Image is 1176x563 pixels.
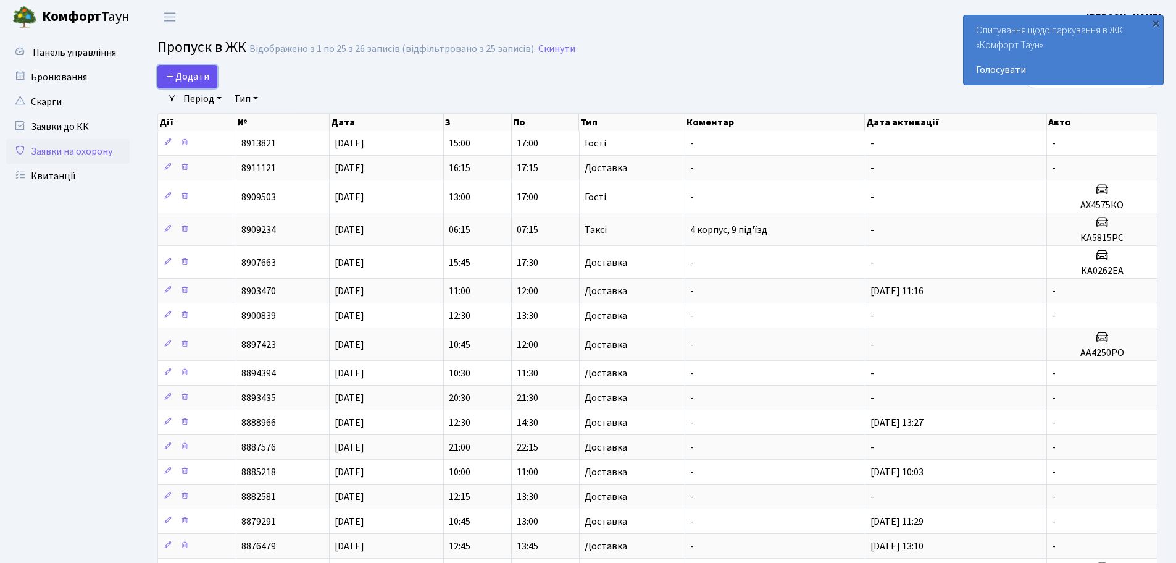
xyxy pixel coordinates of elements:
[690,540,694,553] span: -
[870,256,874,269] span: -
[241,223,276,237] span: 8909234
[690,416,694,430] span: -
[870,338,874,352] span: -
[335,441,364,454] span: [DATE]
[1052,309,1056,323] span: -
[449,309,470,323] span: 12:30
[330,114,443,131] th: Дата
[241,515,276,528] span: 8879291
[870,190,874,204] span: -
[870,284,924,298] span: [DATE] 11:16
[512,114,580,131] th: По
[1052,265,1152,277] h5: КА0262ЕА
[158,114,236,131] th: Дії
[335,161,364,175] span: [DATE]
[1052,441,1056,454] span: -
[449,161,470,175] span: 16:15
[976,62,1151,77] a: Голосувати
[517,465,538,479] span: 11:00
[241,137,276,150] span: 8913821
[517,161,538,175] span: 17:15
[249,43,536,55] div: Відображено з 1 по 25 з 26 записів (відфільтровано з 25 записів).
[517,137,538,150] span: 17:00
[335,338,364,352] span: [DATE]
[585,258,627,268] span: Доставка
[585,467,627,477] span: Доставка
[690,256,694,269] span: -
[449,540,470,553] span: 12:45
[236,114,330,131] th: №
[449,338,470,352] span: 10:45
[449,366,470,380] span: 10:30
[870,465,924,479] span: [DATE] 10:03
[335,366,364,380] span: [DATE]
[517,223,538,237] span: 07:15
[449,223,470,237] span: 06:15
[335,515,364,528] span: [DATE]
[1052,416,1056,430] span: -
[178,88,227,109] a: Період
[335,309,364,323] span: [DATE]
[517,416,538,430] span: 14:30
[241,284,276,298] span: 8903470
[42,7,130,28] span: Таун
[585,192,606,202] span: Гості
[1052,200,1152,211] h5: АХ4575КО
[517,338,538,352] span: 12:00
[585,225,607,235] span: Таксі
[6,114,130,139] a: Заявки до КК
[6,164,130,188] a: Квитанції
[690,190,694,204] span: -
[870,416,924,430] span: [DATE] 13:27
[585,163,627,173] span: Доставка
[538,43,575,55] a: Скинути
[1052,465,1056,479] span: -
[964,15,1163,85] div: Опитування щодо паркування в ЖК «Комфорт Таун»
[1052,137,1056,150] span: -
[870,309,874,323] span: -
[870,366,874,380] span: -
[517,490,538,504] span: 13:30
[241,416,276,430] span: 8888966
[241,441,276,454] span: 8887576
[449,441,470,454] span: 21:00
[517,391,538,405] span: 21:30
[241,490,276,504] span: 8882581
[585,368,627,378] span: Доставка
[690,366,694,380] span: -
[585,138,606,148] span: Гості
[154,7,185,27] button: Переключити навігацію
[690,490,694,504] span: -
[685,114,865,131] th: Коментар
[241,391,276,405] span: 8893435
[690,223,767,237] span: 4 корпус, 9 під'їзд
[6,139,130,164] a: Заявки на охорону
[6,90,130,114] a: Скарги
[241,540,276,553] span: 8876479
[1052,540,1056,553] span: -
[6,65,130,90] a: Бронювання
[585,492,627,502] span: Доставка
[690,137,694,150] span: -
[870,490,874,504] span: -
[1052,515,1056,528] span: -
[690,338,694,352] span: -
[870,441,874,454] span: -
[1086,11,1161,24] b: [PERSON_NAME]
[157,36,246,58] span: Пропуск в ЖК
[690,391,694,405] span: -
[335,284,364,298] span: [DATE]
[870,137,874,150] span: -
[6,40,130,65] a: Панель управління
[1149,17,1162,29] div: ×
[449,391,470,405] span: 20:30
[12,5,37,30] img: logo.png
[690,309,694,323] span: -
[1086,10,1161,25] a: [PERSON_NAME]
[585,517,627,527] span: Доставка
[335,465,364,479] span: [DATE]
[517,256,538,269] span: 17:30
[449,137,470,150] span: 15:00
[585,442,627,452] span: Доставка
[1052,366,1056,380] span: -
